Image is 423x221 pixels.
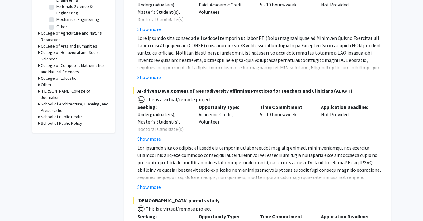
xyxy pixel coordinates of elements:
div: Undergraduate(s), Master's Student(s), Doctoral Candidate(s) (PhD, MD, DMD, PharmD, etc.) [137,111,189,147]
label: Mechanical Engineering [56,16,99,23]
h3: College of Arts and Humanities [41,43,97,49]
p: Time Commitment: [260,213,312,220]
div: Academic Credit, Volunteer [194,103,255,143]
p: Opportunity Type: [199,103,251,111]
h3: School of Architecture, Planning, and Preservation [41,101,109,114]
h3: College of Computer, Mathematical and Natural Sciences [41,62,109,75]
span: AI-driven Development of Neurodiversity Affirming Practices for Teachers and Clinicians (ADAPT) [133,87,382,94]
iframe: Chat [5,193,26,216]
p: Lor ipsumdo sita co adipisc elitsedd eiu temporin utlaboreetdol mag aliq enimad, minimveniamqu, n... [137,144,382,218]
p: Application Deadline: [321,213,373,220]
h3: College of Education [41,75,79,82]
span: [DEMOGRAPHIC_DATA] parents study [133,197,382,204]
span: This is a virtual/remote project [145,206,211,212]
button: Show more [137,183,161,191]
p: Opportunity Type: [199,213,251,220]
p: Application Deadline: [321,103,373,111]
button: Show more [137,135,161,143]
button: Show more [137,74,161,81]
div: 5 - 10 hours/week [255,103,317,143]
h3: School of Public Policy [41,120,82,127]
h3: College of Agriculture and Natural Resources [41,30,109,43]
div: Not Provided [316,103,378,143]
p: Lore ipsumdo sita consec ad eli seddoei temporin ut labor ET (Dolo) magnaaliquae ad Minimven Quis... [137,34,382,123]
p: Time Commitment: [260,103,312,111]
p: Seeking: [137,103,189,111]
h3: [PERSON_NAME] College of Journalism [41,88,109,101]
h3: Other [41,82,51,88]
div: Undergraduate(s), Master's Student(s), Doctoral Candidate(s) (PhD, MD, DMD, PharmD, etc.) [137,1,189,38]
h3: College of Behavioral and Social Sciences [41,49,109,62]
button: Show more [137,25,161,33]
p: Seeking: [137,213,189,220]
label: Materials Science & Engineering [56,3,107,16]
h3: School of Public Health [41,114,83,120]
label: Other [56,24,67,30]
span: This is a virtual/remote project [145,96,211,102]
